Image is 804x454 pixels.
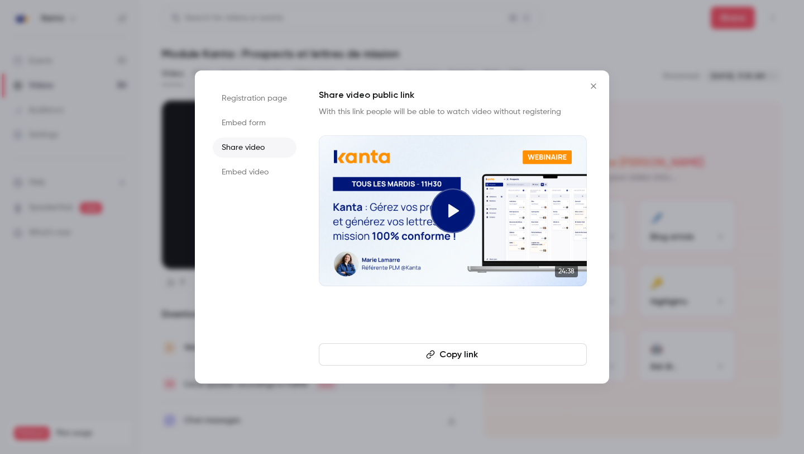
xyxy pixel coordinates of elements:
[213,138,296,158] li: Share video
[319,135,587,286] a: 24:38
[213,162,296,182] li: Embed video
[319,106,587,117] p: With this link people will be able to watch video without registering
[213,88,296,108] li: Registration page
[213,113,296,133] li: Embed form
[555,265,578,277] span: 24:38
[582,75,605,97] button: Close
[319,343,587,366] button: Copy link
[319,88,587,102] h1: Share video public link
